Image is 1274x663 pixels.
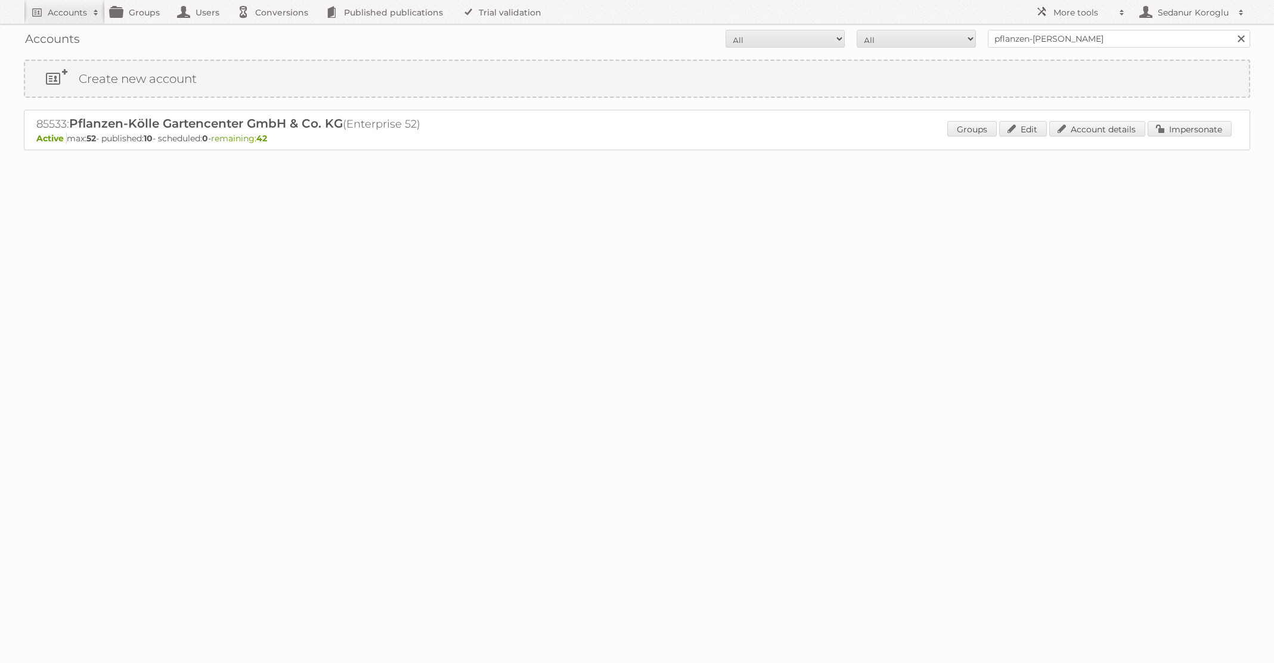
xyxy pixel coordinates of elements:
[69,116,343,131] span: Pflanzen-Kölle Gartencenter GmbH & Co. KG
[1053,7,1113,18] h2: More tools
[48,7,87,18] h2: Accounts
[25,61,1249,97] a: Create new account
[36,133,67,144] span: Active
[947,121,997,137] a: Groups
[86,133,96,144] strong: 52
[202,133,208,144] strong: 0
[1148,121,1232,137] a: Impersonate
[36,133,1238,144] p: max: - published: - scheduled: -
[1049,121,1145,137] a: Account details
[211,133,267,144] span: remaining:
[999,121,1047,137] a: Edit
[144,133,153,144] strong: 10
[256,133,267,144] strong: 42
[1155,7,1232,18] h2: Sedanur Koroglu
[36,116,454,132] h2: 85533: (Enterprise 52)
